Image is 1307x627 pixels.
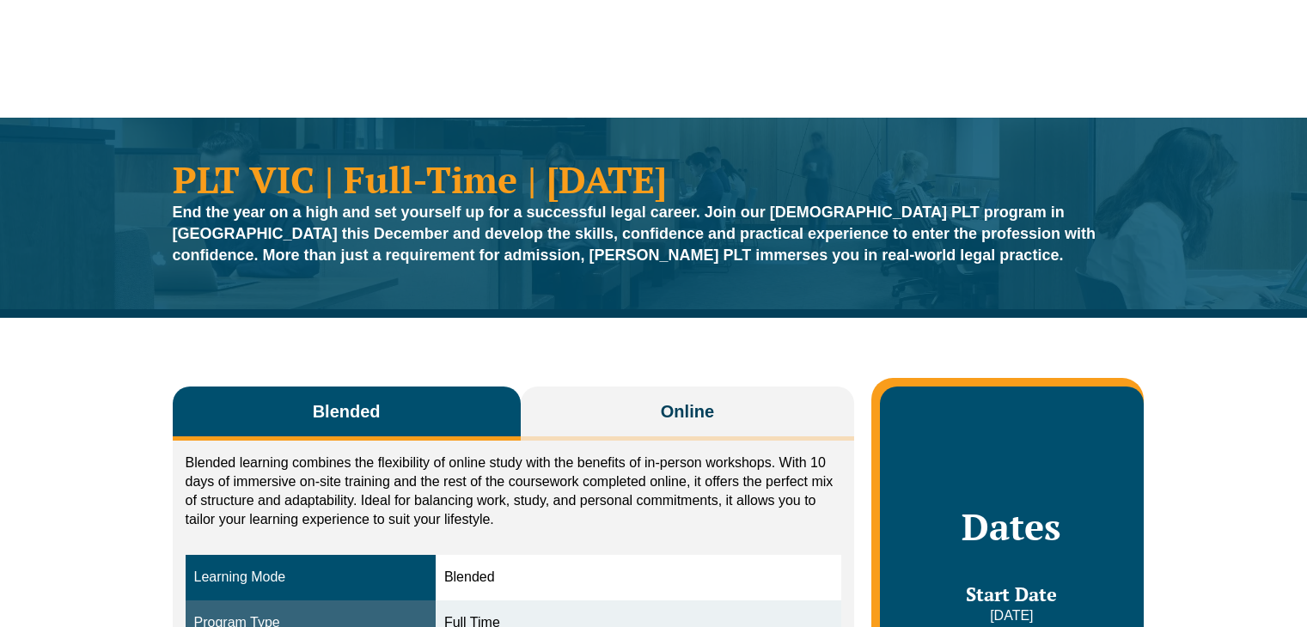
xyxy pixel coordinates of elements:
[966,581,1057,606] span: Start Date
[186,454,842,529] p: Blended learning combines the flexibility of online study with the benefits of in-person workshop...
[444,568,833,587] div: Blended
[661,399,714,423] span: Online
[194,568,427,587] div: Learning Mode
[897,505,1126,548] h2: Dates
[313,399,381,423] span: Blended
[173,161,1135,198] h1: PLT VIC | Full-Time | [DATE]
[897,606,1126,625] p: [DATE]
[173,204,1096,264] strong: End the year on a high and set yourself up for a successful legal career. Join our [DEMOGRAPHIC_D...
